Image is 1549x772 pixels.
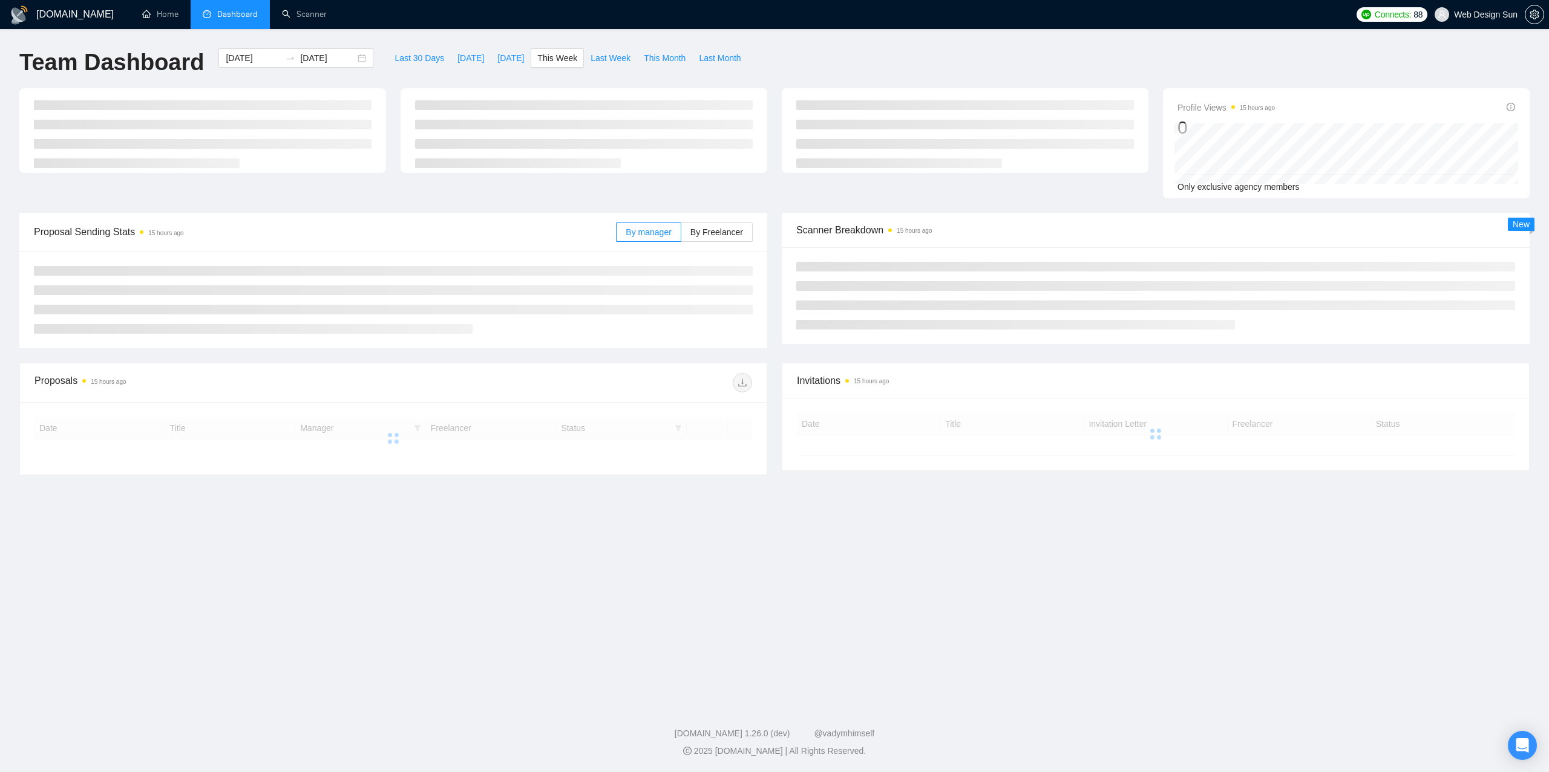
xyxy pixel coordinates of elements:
time: 15 hours ago [854,378,889,384]
span: Last Week [591,51,630,65]
span: This Month [644,51,686,65]
input: End date [300,51,355,65]
button: [DATE] [491,48,531,68]
span: By Freelancer [690,227,743,237]
button: Last Month [692,48,747,68]
time: 15 hours ago [1240,105,1275,111]
span: Connects: [1375,8,1411,21]
button: [DATE] [451,48,491,68]
span: to [286,53,295,63]
span: Only exclusive agency members [1177,182,1300,192]
span: Dashboard [217,9,258,19]
span: Profile Views [1177,100,1275,115]
time: 15 hours ago [91,378,126,385]
span: New [1513,219,1530,229]
h1: Team Dashboard [19,48,204,77]
span: Last 30 Days [395,51,444,65]
a: @vadymhimself [814,728,874,738]
span: By manager [626,227,671,237]
div: Open Intercom Messenger [1508,731,1537,760]
span: copyright [683,747,692,755]
span: info-circle [1507,103,1515,111]
span: [DATE] [457,51,484,65]
a: setting [1525,10,1544,19]
a: [DOMAIN_NAME] 1.26.0 (dev) [675,728,790,738]
button: This Month [637,48,692,68]
span: user [1438,10,1446,19]
input: Start date [226,51,281,65]
div: Proposals [34,373,393,392]
span: This Week [537,51,577,65]
span: setting [1525,10,1544,19]
span: Proposal Sending Stats [34,224,616,239]
span: Last Month [699,51,741,65]
button: Last 30 Days [388,48,451,68]
span: [DATE] [497,51,524,65]
time: 15 hours ago [148,230,183,236]
span: Scanner Breakdown [796,222,1515,238]
img: logo [10,5,29,25]
div: 0 [1177,116,1275,139]
span: 88 [1413,8,1423,21]
button: This Week [531,48,584,68]
span: swap-right [286,53,295,63]
a: searchScanner [282,9,327,19]
span: Invitations [797,373,1515,388]
button: Last Week [584,48,637,68]
div: 2025 [DOMAIN_NAME] | All Rights Reserved. [10,745,1539,757]
a: homeHome [142,9,178,19]
img: upwork-logo.png [1361,10,1371,19]
span: dashboard [203,10,211,18]
button: setting [1525,5,1544,24]
time: 15 hours ago [897,227,932,234]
